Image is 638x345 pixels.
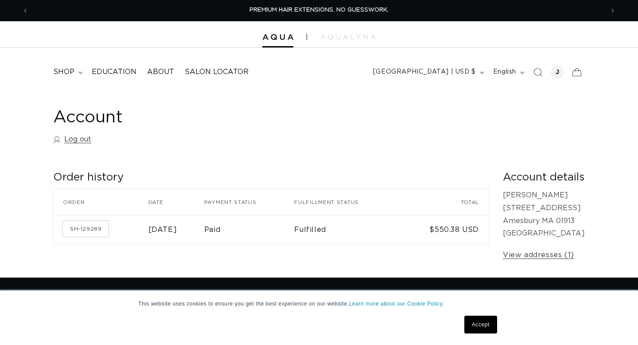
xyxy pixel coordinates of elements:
[48,62,86,82] summary: shop
[503,249,574,262] a: View addresses (1)
[402,189,489,216] th: Total
[320,34,376,39] img: aqualyna.com
[147,67,174,77] span: About
[53,107,585,129] h1: Account
[63,221,109,237] a: Order number SH-129289
[528,63,548,82] summary: Search
[92,67,136,77] span: Education
[86,62,142,82] a: Education
[464,316,497,333] a: Accept
[16,2,35,19] button: Previous announcement
[185,67,249,77] span: Salon Locator
[249,7,389,13] span: PREMIUM HAIR EXTENSIONS. NO GUESSWORK.
[179,62,254,82] a: Salon Locator
[204,216,295,244] td: Paid
[349,301,444,307] a: Learn more about our Cookie Policy.
[262,34,293,40] img: Aqua Hair Extensions
[138,300,500,308] p: This website uses cookies to ensure you get the best experience on our website.
[53,189,148,216] th: Order
[503,189,585,240] p: [PERSON_NAME] [STREET_ADDRESS] Amesbury MA 01913 [GEOGRAPHIC_DATA]
[294,189,402,216] th: Fulfillment status
[368,64,488,81] button: [GEOGRAPHIC_DATA] | USD $
[373,67,476,77] span: [GEOGRAPHIC_DATA] | USD $
[488,64,528,81] button: English
[53,67,74,77] span: shop
[603,2,622,19] button: Next announcement
[294,216,402,244] td: Fulfilled
[204,189,295,216] th: Payment status
[493,67,516,77] span: English
[402,216,489,244] td: $550.38 USD
[142,62,179,82] a: About
[148,189,204,216] th: Date
[503,171,585,184] h2: Account details
[148,226,177,233] time: [DATE]
[53,171,489,184] h2: Order history
[53,133,91,146] a: Log out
